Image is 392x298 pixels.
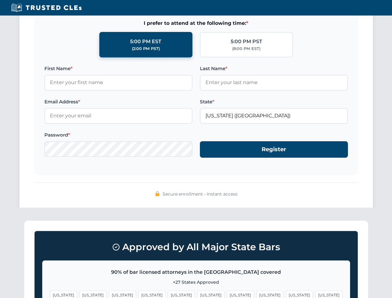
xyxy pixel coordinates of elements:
[44,75,192,90] input: Enter your first name
[130,38,161,46] div: 5:00 PM EST
[155,191,160,196] img: 🔒
[163,191,237,197] span: Secure enrollment • Instant access
[200,141,348,158] button: Register
[44,131,192,139] label: Password
[9,3,83,12] img: Trusted CLEs
[200,65,348,72] label: Last Name
[44,65,192,72] label: First Name
[200,75,348,90] input: Enter your last name
[132,46,160,52] div: (2:00 PM PST)
[44,108,192,124] input: Enter your email
[200,108,348,124] input: Florida (FL)
[44,98,192,106] label: Email Address
[200,98,348,106] label: State
[44,19,348,27] span: I prefer to attend at the following time:
[50,279,342,286] p: +27 States Approved
[50,268,342,276] p: 90% of bar licensed attorneys in the [GEOGRAPHIC_DATA] covered
[232,46,260,52] div: (8:00 PM EST)
[42,239,350,255] h3: Approved by All Major State Bars
[231,38,262,46] div: 5:00 PM PST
